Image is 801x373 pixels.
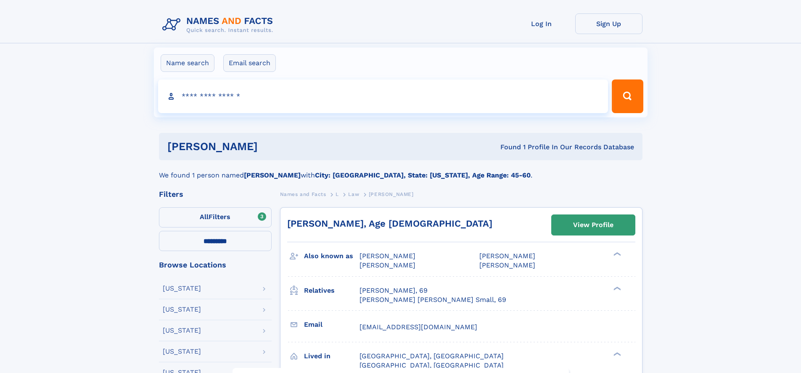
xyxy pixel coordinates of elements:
[552,215,635,235] a: View Profile
[369,191,414,197] span: [PERSON_NAME]
[304,249,360,263] h3: Also known as
[158,79,608,113] input: search input
[287,218,492,229] a: [PERSON_NAME], Age [DEMOGRAPHIC_DATA]
[315,171,531,179] b: City: [GEOGRAPHIC_DATA], State: [US_STATE], Age Range: 45-60
[336,191,339,197] span: L
[360,261,415,269] span: [PERSON_NAME]
[163,327,201,334] div: [US_STATE]
[159,207,272,228] label: Filters
[280,189,326,199] a: Names and Facts
[161,54,214,72] label: Name search
[611,351,621,357] div: ❯
[360,286,428,295] a: [PERSON_NAME], 69
[348,189,359,199] a: Law
[479,261,535,269] span: [PERSON_NAME]
[611,286,621,291] div: ❯
[612,79,643,113] button: Search Button
[336,189,339,199] a: L
[304,349,360,363] h3: Lived in
[360,252,415,260] span: [PERSON_NAME]
[379,143,634,152] div: Found 1 Profile In Our Records Database
[163,285,201,292] div: [US_STATE]
[360,361,504,369] span: [GEOGRAPHIC_DATA], [GEOGRAPHIC_DATA]
[244,171,301,179] b: [PERSON_NAME]
[575,13,642,34] a: Sign Up
[159,261,272,269] div: Browse Locations
[167,141,379,152] h1: [PERSON_NAME]
[159,13,280,36] img: Logo Names and Facts
[348,191,359,197] span: Law
[163,348,201,355] div: [US_STATE]
[200,213,209,221] span: All
[508,13,575,34] a: Log In
[573,215,613,235] div: View Profile
[479,252,535,260] span: [PERSON_NAME]
[223,54,276,72] label: Email search
[304,317,360,332] h3: Email
[163,306,201,313] div: [US_STATE]
[304,283,360,298] h3: Relatives
[360,295,506,304] a: [PERSON_NAME] [PERSON_NAME] Small, 69
[159,190,272,198] div: Filters
[159,160,642,180] div: We found 1 person named with .
[360,323,477,331] span: [EMAIL_ADDRESS][DOMAIN_NAME]
[360,352,504,360] span: [GEOGRAPHIC_DATA], [GEOGRAPHIC_DATA]
[611,251,621,257] div: ❯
